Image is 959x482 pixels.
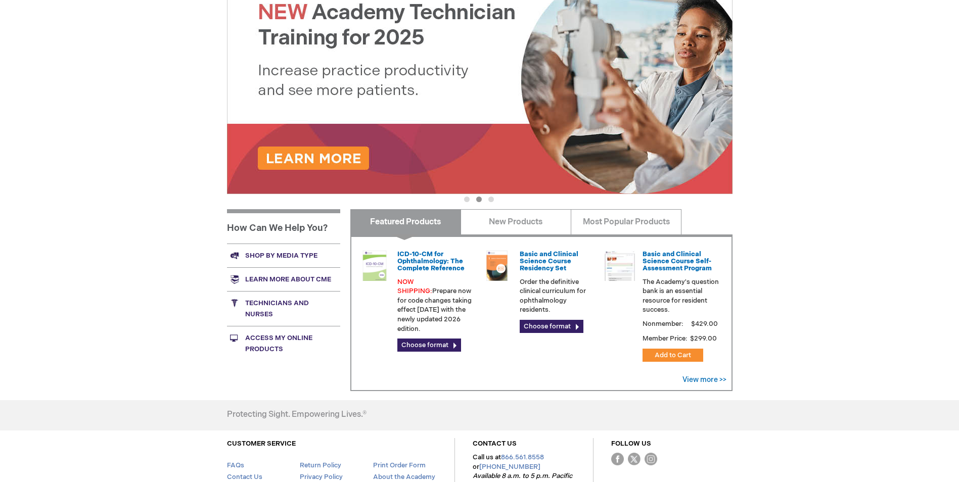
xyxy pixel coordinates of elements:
[611,440,651,448] a: FOLLOW US
[227,326,340,361] a: Access My Online Products
[227,291,340,326] a: Technicians and nurses
[300,461,341,469] a: Return Policy
[227,440,296,448] a: CUSTOMER SERVICE
[605,251,635,281] img: bcscself_20.jpg
[643,250,712,273] a: Basic and Clinical Science Course Self-Assessment Program
[520,250,578,273] a: Basic and Clinical Science Course Residency Set
[300,473,343,481] a: Privacy Policy
[461,209,571,234] a: New Products
[643,318,683,330] strong: Nonmember:
[350,209,461,234] a: Featured Products
[397,277,474,333] p: Prepare now for code changes taking effect [DATE] with the newly updated 2026 edition.
[227,410,367,419] h4: Protecting Sight. Empowering Lives.®
[643,334,688,343] strong: Member Price:
[682,375,726,384] a: View more >>
[476,197,482,202] button: 2 of 3
[571,209,681,234] a: Most Popular Products
[628,453,641,465] img: Twitter
[373,461,426,469] a: Print Order Form
[397,278,432,296] font: NOW SHIPPING:
[643,277,719,315] p: The Academy's question bank is an essential resource for resident success.
[520,320,583,333] a: Choose format
[520,277,597,315] p: Order the definitive clinical curriculum for ophthalmology residents.
[227,267,340,291] a: Learn more about CME
[359,251,390,281] img: 0120008u_42.png
[689,334,718,343] span: $299.00
[373,473,435,481] a: About the Academy
[473,440,517,448] a: CONTACT US
[488,197,494,202] button: 3 of 3
[227,473,262,481] a: Contact Us
[645,453,657,465] img: instagram
[482,251,512,281] img: 02850963u_47.png
[690,320,719,328] span: $429.00
[501,453,544,461] a: 866.561.8558
[227,461,244,469] a: FAQs
[227,244,340,267] a: Shop by media type
[464,197,470,202] button: 1 of 3
[479,463,540,471] a: [PHONE_NUMBER]
[397,339,461,352] a: Choose format
[655,351,691,359] span: Add to Cart
[227,209,340,244] h1: How Can We Help You?
[397,250,465,273] a: ICD-10-CM for Ophthalmology: The Complete Reference
[611,453,624,465] img: Facebook
[643,349,703,362] button: Add to Cart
